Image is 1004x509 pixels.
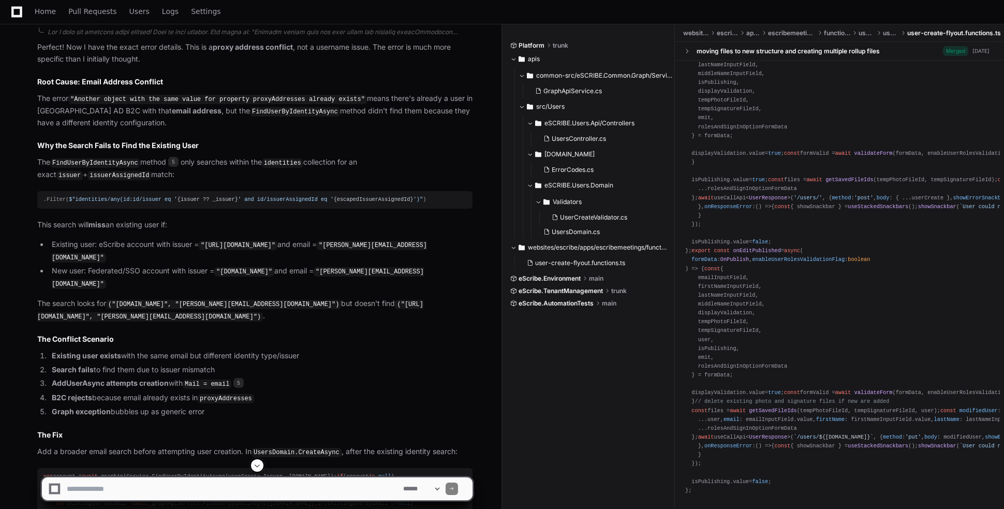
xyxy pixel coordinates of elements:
[733,177,749,183] span: value
[691,256,717,263] span: formData
[52,365,94,374] strong: Search fails
[784,389,800,396] span: const
[519,274,581,283] span: eScribe.Environment
[691,408,707,414] span: const
[832,195,851,201] span: method
[724,416,740,423] span: email
[825,177,873,183] span: getSavedFileIds
[816,416,845,423] span: firstName
[37,156,473,181] p: The method only searches within the collection for an exact + match:
[535,117,541,129] svg: Directory
[191,8,220,14] span: Settings
[198,394,254,403] code: proxyAddresses
[905,434,921,440] span: 'put'
[49,392,473,404] li: because email already exists in
[523,256,661,270] button: user-create-flyout.functions.ts
[602,299,616,308] span: main
[539,225,669,239] button: UsersDomain.cs
[943,46,968,56] span: Merged
[835,150,851,156] span: await
[749,389,765,396] span: value
[43,195,466,204] div: .Filter( )
[552,166,594,174] span: ErrorCodes.cs
[519,241,525,254] svg: Directory
[52,241,427,263] code: "[PERSON_NAME][EMAIL_ADDRESS][DOMAIN_NAME]"
[848,203,908,210] span: useStackedSnackbars
[52,267,424,289] code: "[PERSON_NAME][EMAIL_ADDRESS][DOMAIN_NAME]"
[730,408,746,414] span: await
[233,378,244,388] span: 5
[924,434,937,440] span: body
[918,443,956,449] span: showSnackbar
[794,434,874,440] span: `/users/ `
[752,239,768,245] span: false
[250,107,340,117] code: FindUserByIdentityAsync
[37,446,473,458] p: Add a broader email search before attempting user creation. In , after the existing identity search:
[746,29,760,37] span: apps
[704,266,720,272] span: const
[539,132,669,146] button: UsersController.cs
[697,47,880,55] div: moving files to new structure and creating multiple rollup files
[756,443,772,449] span: () =>
[106,300,341,309] code: ("[DOMAIN_NAME]", "[PERSON_NAME][EMAIL_ADDRESS][DOMAIN_NAME]")
[806,177,822,183] span: await
[199,241,277,250] code: "[URL][DOMAIN_NAME]"
[172,106,222,115] strong: email address
[37,300,423,322] code: ("[URL][DOMAIN_NAME]", "[PERSON_NAME][EMAIL_ADDRESS][DOMAIN_NAME]")
[756,203,772,210] span: () =>
[528,243,667,252] span: websites/escribe/apps/escribemeetings/functions/users/users
[768,29,816,37] span: escribemeetings
[685,256,870,263] span: : , :
[519,299,594,308] span: eScribe.AutomationTests
[214,267,274,277] code: "[DOMAIN_NAME]"
[749,408,796,414] span: getSavedFileIds
[883,434,902,440] span: method
[519,41,544,50] span: Platform
[527,146,675,163] button: [DOMAIN_NAME]
[918,203,956,210] span: showSnackbar
[553,41,568,50] span: trunk
[714,248,730,254] span: const
[752,256,845,263] span: enableUserRolesValidationFlag
[52,351,121,360] strong: Existing user exists
[129,8,150,14] span: Users
[48,28,473,36] div: Lor I dolo sit ametcons adipi elitsed! Doei te inci utlabor. Etd magna al: "Enimadm veniam quis n...
[611,287,627,295] span: trunk
[37,41,473,65] p: Perfect! Now I have the exact error details. This is a , not a username issue. The error is much ...
[704,203,752,210] span: onResponseError
[37,93,473,129] p: The error means there's already a user in [GEOGRAPHIC_DATA] AD B2C with that , but the method did...
[959,408,998,414] span: modifiedUser
[553,198,582,206] span: Validators
[535,148,541,161] svg: Directory
[539,163,669,177] button: ErrorCodes.cs
[535,259,625,267] span: user-create-flyout.functions.ts
[527,177,675,194] button: eSCRIBE.Users.Domain
[733,239,749,245] span: value
[168,157,179,167] span: 5
[848,256,870,263] span: boolean
[531,84,669,98] button: GraphApiService.cs
[49,364,473,376] li: to find them due to issuer mismatch
[859,29,875,37] span: users
[683,29,708,37] span: websites
[519,67,675,84] button: common-src/eSCRIBE.Common.Graph/Services
[52,407,111,416] strong: Graph exception
[589,274,603,283] span: main
[519,287,603,295] span: eScribe.TenantManagement
[552,135,606,143] span: UsersController.cs
[749,150,765,156] span: value
[934,416,959,423] span: lastName
[49,377,473,390] li: with
[527,100,533,113] svg: Directory
[37,219,473,231] p: This search will an existing user if:
[784,248,800,254] span: async
[334,196,414,202] span: {escapedIssuerAssignedId}
[915,416,931,423] span: value
[87,171,151,180] code: issuerAssignedId
[543,87,602,95] span: GraphApiService.cs
[37,334,473,344] h2: The Conflict Scenario
[883,29,899,37] span: users
[698,195,714,201] span: await
[37,430,473,440] h2: The Fix
[733,248,780,254] span: onEditPublished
